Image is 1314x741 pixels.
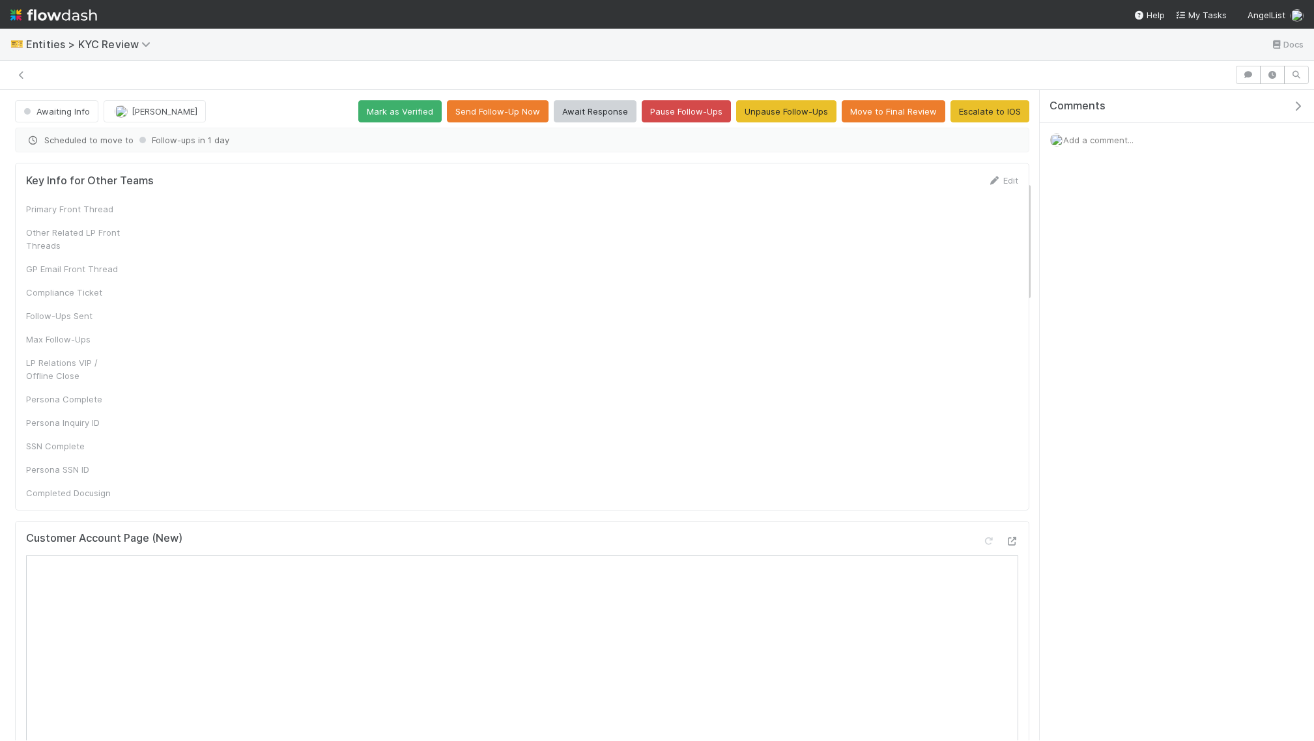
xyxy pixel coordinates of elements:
[554,100,636,122] button: Await Response
[26,309,124,322] div: Follow-Ups Sent
[26,175,154,188] h5: Key Info for Other Teams
[642,100,731,122] button: Pause Follow-Ups
[1291,9,1304,22] img: avatar_2de93f86-b6c7-4495-bfe2-fb093354a53c.png
[1175,8,1227,21] a: My Tasks
[447,100,549,122] button: Send Follow-Up Now
[15,100,98,122] button: Awaiting Info
[1050,100,1106,113] span: Comments
[136,135,195,145] span: Follow-ups
[26,356,124,382] div: LP Relations VIP / Offline Close
[950,100,1029,122] button: Escalate to IOS
[1063,135,1134,145] span: Add a comment...
[21,106,90,117] span: Awaiting Info
[104,100,206,122] button: [PERSON_NAME]
[1270,36,1304,52] a: Docs
[1248,10,1285,20] span: AngelList
[26,203,124,216] div: Primary Front Thread
[26,416,124,429] div: Persona Inquiry ID
[1175,10,1227,20] span: My Tasks
[26,532,182,545] h5: Customer Account Page (New)
[26,463,124,476] div: Persona SSN ID
[10,4,97,26] img: logo-inverted-e16ddd16eac7371096b0.svg
[736,100,836,122] button: Unpause Follow-Ups
[26,333,124,346] div: Max Follow-Ups
[26,286,124,299] div: Compliance Ticket
[26,486,124,499] div: Completed Docusign
[26,226,124,252] div: Other Related LP Front Threads
[10,38,23,49] span: 🎫
[26,393,124,406] div: Persona Complete
[842,100,945,122] button: Move to Final Review
[115,105,128,118] img: avatar_1a1d5361-16dd-4910-a949-020dcd9f55a3.png
[1050,133,1063,147] img: avatar_2de93f86-b6c7-4495-bfe2-fb093354a53c.png
[26,133,1018,147] span: Scheduled to move to in 1 day
[26,440,124,453] div: SSN Complete
[358,100,442,122] button: Mark as Verified
[988,175,1018,186] a: Edit
[26,38,157,51] span: Entities > KYC Review
[26,262,124,275] div: GP Email Front Thread
[132,106,197,117] span: [PERSON_NAME]
[1134,8,1165,21] div: Help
